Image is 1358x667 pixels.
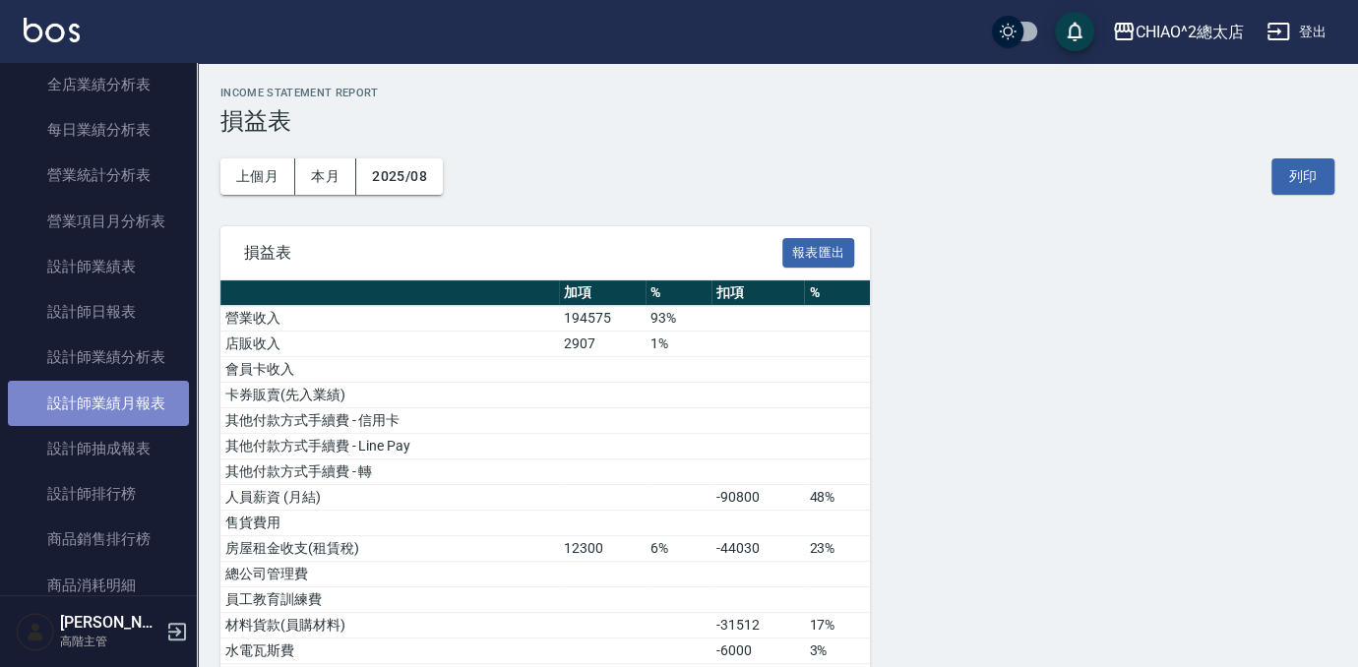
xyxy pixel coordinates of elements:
td: 93% [646,306,711,332]
button: CHIAO^2總太店 [1104,12,1252,52]
td: 卡券販賣(先入業績) [220,383,559,408]
td: 17% [804,613,870,638]
button: 本月 [295,158,356,195]
a: 設計師業績表 [8,244,189,289]
a: 報表匯出 [782,242,855,261]
th: % [646,280,711,306]
button: 登出 [1259,14,1334,50]
h5: [PERSON_NAME] [60,613,160,633]
button: 上個月 [220,158,295,195]
a: 營業項目月分析表 [8,199,189,244]
td: 其他付款方式手續費 - Line Pay [220,434,559,459]
a: 設計師抽成報表 [8,426,189,471]
button: 2025/08 [356,158,443,195]
td: 總公司管理費 [220,562,559,587]
td: 材料貨款(員購材料) [220,613,559,638]
td: 房屋租金收支(租賃稅) [220,536,559,562]
a: 商品消耗明細 [8,563,189,608]
td: 營業收入 [220,306,559,332]
td: 員工教育訓練費 [220,587,559,613]
button: 報表匯出 [782,238,855,269]
p: 高階主管 [60,633,160,650]
th: 加項 [559,280,646,306]
span: 損益表 [244,243,782,263]
td: 人員薪資 (月結) [220,485,559,511]
a: 設計師排行榜 [8,471,189,516]
td: -6000 [711,638,804,664]
th: 扣項 [711,280,804,306]
td: 1% [646,332,711,357]
th: % [804,280,870,306]
td: 會員卡收入 [220,357,559,383]
a: 設計師業績分析表 [8,334,189,380]
td: 3% [804,638,870,664]
h3: 損益表 [220,107,1334,135]
td: 2907 [559,332,646,357]
td: 水電瓦斯費 [220,638,559,664]
td: 48% [804,485,870,511]
td: 店販收入 [220,332,559,357]
td: -31512 [711,613,804,638]
button: 列印 [1271,158,1334,195]
td: 12300 [559,536,646,562]
a: 商品銷售排行榜 [8,516,189,562]
td: -90800 [711,485,804,511]
td: -44030 [711,536,804,562]
a: 每日業績分析表 [8,107,189,152]
img: Logo [24,18,80,42]
img: Person [16,612,55,651]
button: save [1055,12,1094,51]
a: 設計師業績月報表 [8,381,189,426]
a: 營業統計分析表 [8,152,189,198]
td: 6% [646,536,711,562]
td: 售貨費用 [220,511,559,536]
div: CHIAO^2總太店 [1136,20,1244,44]
td: 其他付款方式手續費 - 信用卡 [220,408,559,434]
a: 設計師日報表 [8,289,189,334]
td: 23% [804,536,870,562]
td: 194575 [559,306,646,332]
td: 其他付款方式手續費 - 轉 [220,459,559,485]
h2: Income Statement Report [220,87,1334,99]
a: 全店業績分析表 [8,62,189,107]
